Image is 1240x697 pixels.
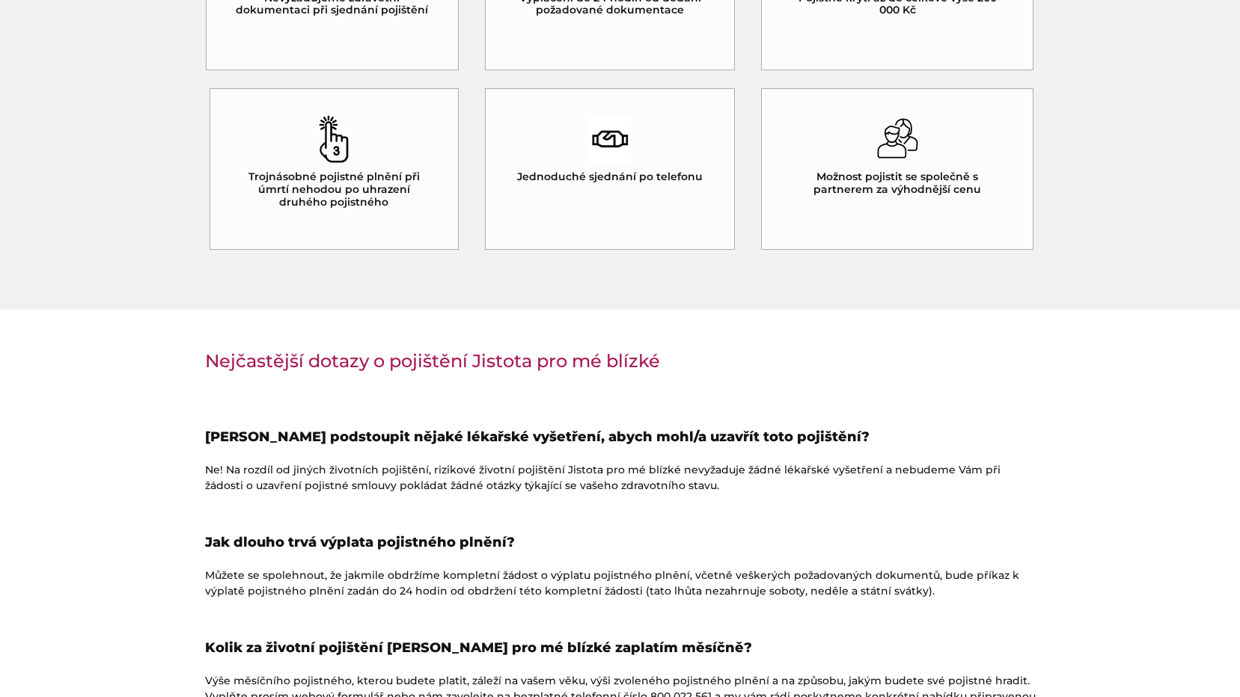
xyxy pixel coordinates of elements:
h5: Trojnásobné pojistné plnění při úmrtí nehodou po uhrazení druhého pojistného [236,171,433,208]
h5: Jednoduché sjednání po telefonu [517,171,703,183]
strong: [PERSON_NAME] podstoupit nějaké lékařské vyšetření, abych mohl/a uzavřít toto pojištění? [205,429,870,445]
p: Ne! Na rozdíl od jiných životních pojištění, rizikové životní pojištění Jistota pro mé blízké nev... [205,462,1036,494]
h5: Možnost pojistit se společně s partnerem za výhodnější cenu [788,171,1007,196]
strong: Jak dlouho trvá výplata pojistného plnění? [205,534,515,550]
h3: Nejčastější dotazy o pojištění Jistota pro mé blízké [205,351,1036,372]
strong: Kolik za životní pojištění [PERSON_NAME] pro mé blízké zaplatím měsíčně? [205,639,752,656]
img: ikona zamilovaného páru [877,115,918,163]
img: ikona čísla 3 na dvoustránce [314,115,355,163]
p: Můžete se spolehnout, že jakmile obdržíme kompletní žádost o výplatu pojistného plnění, včetně ve... [205,568,1036,599]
